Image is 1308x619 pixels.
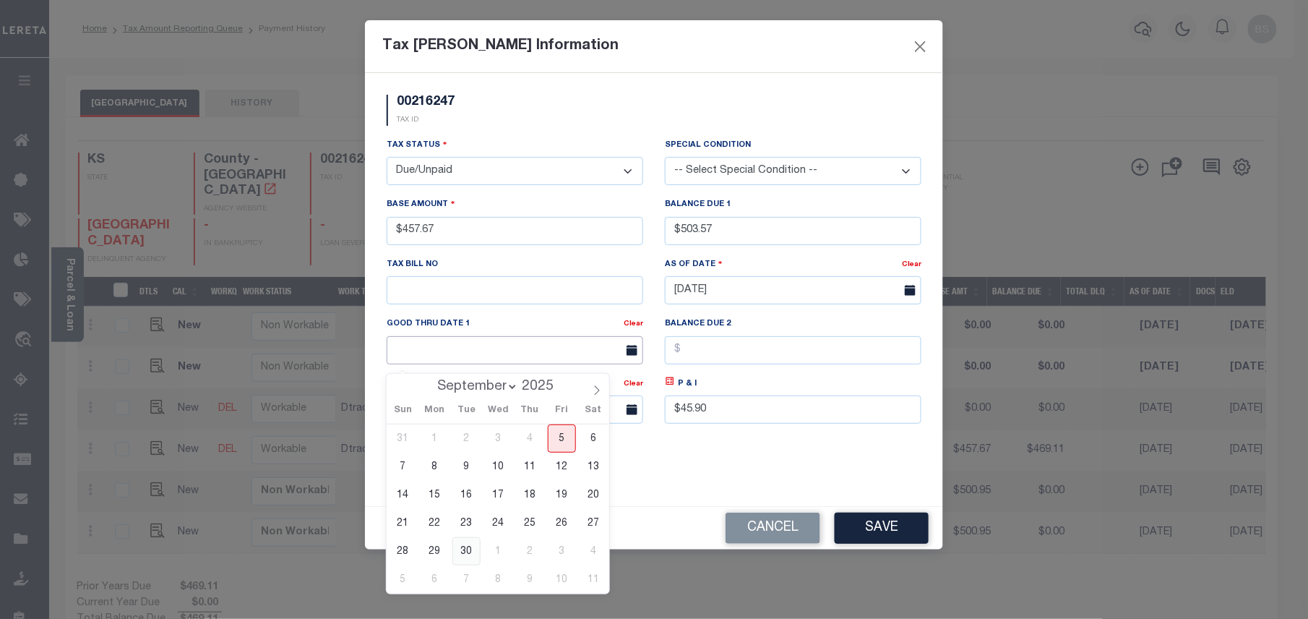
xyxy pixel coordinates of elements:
[387,138,447,152] label: Tax Status
[516,565,544,594] span: October 9, 2025
[665,199,731,211] label: Balance Due 1
[389,565,417,594] span: October 5, 2025
[421,453,449,481] span: September 8, 2025
[902,261,921,268] a: Clear
[484,537,512,565] span: October 1, 2025
[624,320,643,328] a: Clear
[665,336,921,364] input: $
[431,380,519,394] select: Month
[518,379,566,395] input: Year
[516,537,544,565] span: October 2, 2025
[397,115,455,126] p: TAX ID
[580,481,608,509] span: September 20, 2025
[624,380,643,388] a: Clear
[387,217,643,245] input: $
[679,378,697,390] label: P & I
[516,453,544,481] span: September 11, 2025
[389,424,417,453] span: August 31, 2025
[484,481,512,509] span: September 17, 2025
[389,537,417,565] span: September 28, 2025
[484,509,512,537] span: September 24, 2025
[665,318,731,330] label: Balance Due 2
[548,481,576,509] span: September 19, 2025
[665,140,751,152] label: Special Condition
[484,453,512,481] span: September 10, 2025
[548,424,576,453] span: September 5, 2025
[726,513,820,544] button: Cancel
[484,424,512,453] span: September 3, 2025
[452,537,481,565] span: September 30, 2025
[421,481,449,509] span: September 15, 2025
[397,95,455,111] h5: 00216247
[452,453,481,481] span: September 9, 2025
[418,406,450,416] span: Mon
[452,424,481,453] span: September 2, 2025
[389,453,417,481] span: September 7, 2025
[452,481,481,509] span: September 16, 2025
[548,509,576,537] span: September 26, 2025
[580,509,608,537] span: September 27, 2025
[387,406,418,416] span: Sun
[580,537,608,565] span: October 4, 2025
[665,257,723,271] label: As Of Date
[516,481,544,509] span: September 18, 2025
[482,406,514,416] span: Wed
[452,509,481,537] span: September 23, 2025
[665,396,921,424] input: $
[450,406,482,416] span: Tue
[389,509,417,537] span: September 21, 2025
[548,565,576,594] span: October 10, 2025
[516,509,544,537] span: September 25, 2025
[514,406,546,416] span: Thu
[452,565,481,594] span: October 7, 2025
[387,197,455,211] label: Base Amount
[389,481,417,509] span: September 14, 2025
[516,424,544,453] span: September 4, 2025
[421,509,449,537] span: September 22, 2025
[580,424,608,453] span: September 6, 2025
[580,453,608,481] span: September 13, 2025
[421,565,449,594] span: October 6, 2025
[387,259,438,271] label: Tax Bill No
[548,453,576,481] span: September 12, 2025
[577,406,609,416] span: Sat
[546,406,577,416] span: Fri
[835,513,929,544] button: Save
[387,318,473,330] label: Good Thru Date 1
[548,537,576,565] span: October 3, 2025
[421,424,449,453] span: September 1, 2025
[665,217,921,245] input: $
[580,565,608,594] span: October 11, 2025
[421,537,449,565] span: September 29, 2025
[484,565,512,594] span: October 8, 2025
